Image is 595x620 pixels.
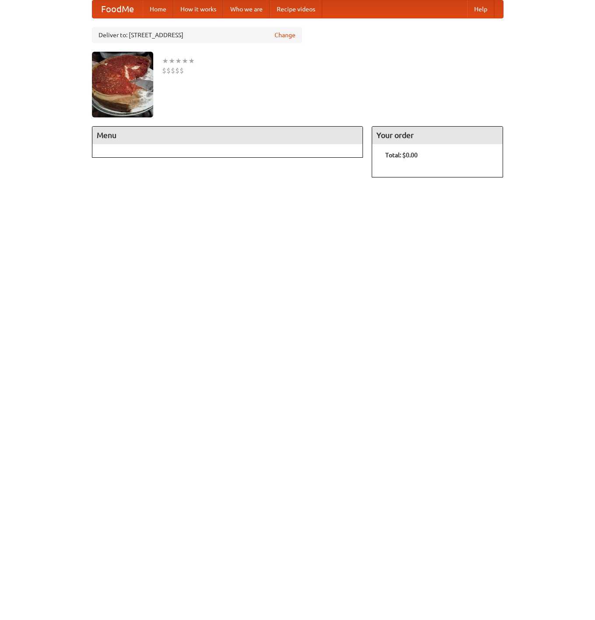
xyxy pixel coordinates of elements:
li: ★ [169,56,175,66]
li: $ [180,66,184,75]
li: $ [162,66,166,75]
b: Total: $0.00 [385,152,418,159]
a: Who we are [223,0,270,18]
h4: Menu [92,127,363,144]
li: ★ [188,56,195,66]
li: $ [171,66,175,75]
a: How it works [173,0,223,18]
a: FoodMe [92,0,143,18]
a: Change [275,31,296,39]
a: Help [467,0,494,18]
img: angular.jpg [92,52,153,117]
a: Home [143,0,173,18]
li: $ [175,66,180,75]
li: $ [166,66,171,75]
div: Deliver to: [STREET_ADDRESS] [92,27,302,43]
a: Recipe videos [270,0,322,18]
li: ★ [182,56,188,66]
h4: Your order [372,127,503,144]
li: ★ [175,56,182,66]
li: ★ [162,56,169,66]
